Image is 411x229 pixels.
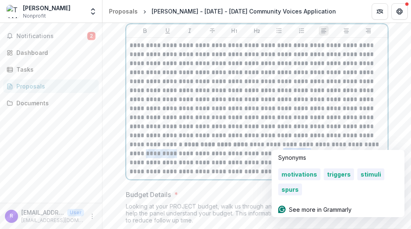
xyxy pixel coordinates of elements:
[163,26,173,36] button: Underline
[297,26,307,36] button: Ordered List
[67,209,84,216] p: User
[23,4,70,12] div: [PERSON_NAME]
[23,12,46,20] span: Nonprofit
[391,3,408,20] button: Get Help
[140,26,150,36] button: Bold
[16,33,87,40] span: Notifications
[3,96,99,110] a: Documents
[341,26,351,36] button: Align Center
[274,26,284,36] button: Bullet List
[319,26,329,36] button: Align Left
[185,26,195,36] button: Italicize
[3,46,99,59] a: Dashboard
[207,26,217,36] button: Strike
[87,211,97,221] button: More
[16,99,92,107] div: Documents
[152,7,336,16] div: [PERSON_NAME] - [DATE] - [DATE] Community Voices Application
[363,26,373,36] button: Align Right
[7,5,20,18] img: TAMARA RUSSELL
[372,3,388,20] button: Partners
[16,65,92,74] div: Tasks
[126,190,171,200] p: Budget Details
[87,32,95,40] span: 2
[3,79,99,93] a: Proposals
[252,26,262,36] button: Heading 2
[3,29,99,43] button: Notifications2
[109,7,138,16] div: Proposals
[87,3,99,20] button: Open entity switcher
[229,26,239,36] button: Heading 1
[3,63,99,76] a: Tasks
[106,5,141,17] a: Proposals
[16,48,92,57] div: Dashboard
[129,41,384,176] div: To enrich screen reader interactions, please activate Accessibility in Grammarly extension settings
[16,82,92,91] div: Proposals
[21,208,64,217] p: [EMAIL_ADDRESS][DOMAIN_NAME]
[106,5,339,17] nav: breadcrumb
[21,217,84,224] p: [EMAIL_ADDRESS][DOMAIN_NAME]
[10,213,13,219] div: revive.poc@gmail.com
